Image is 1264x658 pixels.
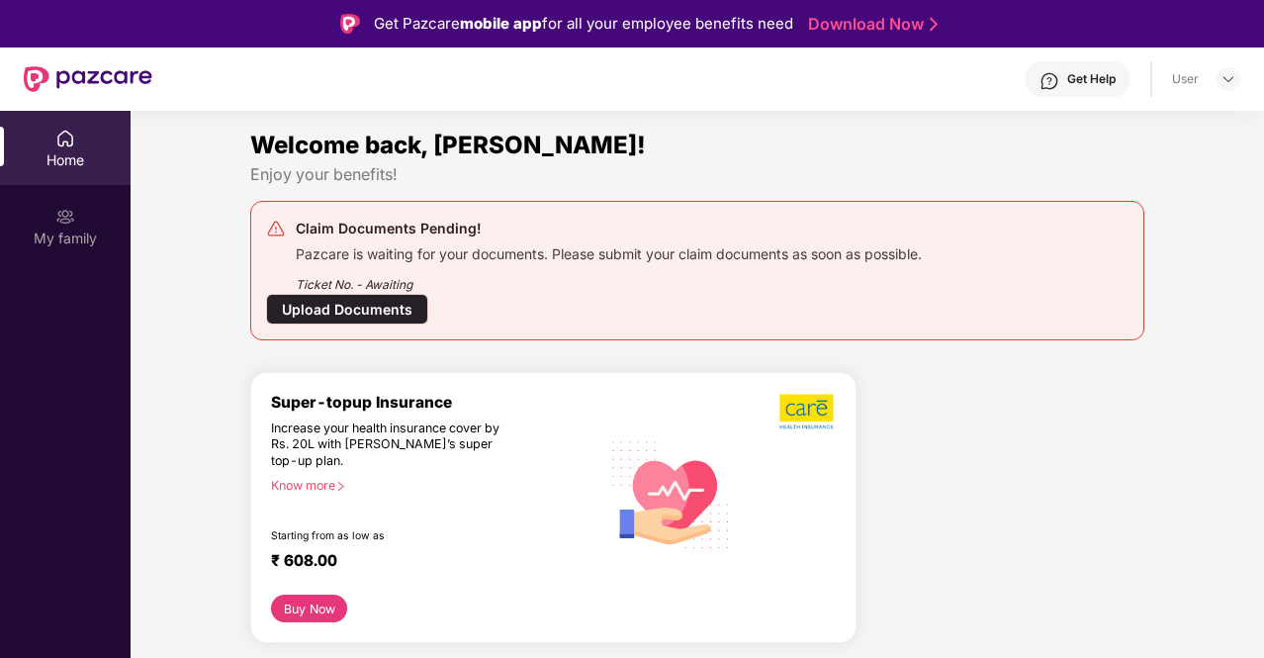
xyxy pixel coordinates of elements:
[55,207,75,227] img: svg+xml;base64,PHN2ZyB3aWR0aD0iMjAiIGhlaWdodD0iMjAiIHZpZXdCb3g9IjAgMCAyMCAyMCIgZmlsbD0ibm9uZSIgeG...
[930,14,938,35] img: Stroke
[250,164,1144,185] div: Enjoy your benefits!
[271,421,515,470] div: Increase your health insurance cover by Rs. 20L with [PERSON_NAME]’s super top-up plan.
[271,478,588,492] div: Know more
[55,129,75,148] img: svg+xml;base64,PHN2ZyBpZD0iSG9tZSIgeG1sbnM9Imh0dHA6Ly93d3cudzMub3JnLzIwMDAvc3ZnIiB3aWR0aD0iMjAiIG...
[374,12,793,36] div: Get Pazcare for all your employee benefits need
[600,422,742,565] img: svg+xml;base64,PHN2ZyB4bWxucz0iaHR0cDovL3d3dy53My5vcmcvMjAwMC9zdmciIHhtbG5zOnhsaW5rPSJodHRwOi8vd3...
[1220,71,1236,87] img: svg+xml;base64,PHN2ZyBpZD0iRHJvcGRvd24tMzJ4MzIiIHhtbG5zPSJodHRwOi8vd3d3LnczLm9yZy8yMDAwL3N2ZyIgd2...
[24,66,152,92] img: New Pazcare Logo
[335,481,346,492] span: right
[266,294,428,325] div: Upload Documents
[808,14,932,35] a: Download Now
[1067,71,1116,87] div: Get Help
[460,14,542,33] strong: mobile app
[779,393,836,430] img: b5dec4f62d2307b9de63beb79f102df3.png
[340,14,360,34] img: Logo
[1039,71,1059,91] img: svg+xml;base64,PHN2ZyBpZD0iSGVscC0zMngzMiIgeG1sbnM9Imh0dHA6Ly93d3cudzMub3JnLzIwMDAvc3ZnIiB3aWR0aD...
[271,551,581,575] div: ₹ 608.00
[1172,71,1199,87] div: User
[296,263,922,294] div: Ticket No. - Awaiting
[296,217,922,240] div: Claim Documents Pending!
[266,219,286,238] img: svg+xml;base64,PHN2ZyB4bWxucz0iaHR0cDovL3d3dy53My5vcmcvMjAwMC9zdmciIHdpZHRoPSIyNCIgaGVpZ2h0PSIyNC...
[250,131,646,159] span: Welcome back, [PERSON_NAME]!
[296,240,922,263] div: Pazcare is waiting for your documents. Please submit your claim documents as soon as possible.
[271,595,347,622] button: Buy Now
[271,529,516,543] div: Starting from as low as
[271,393,600,412] div: Super-topup Insurance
